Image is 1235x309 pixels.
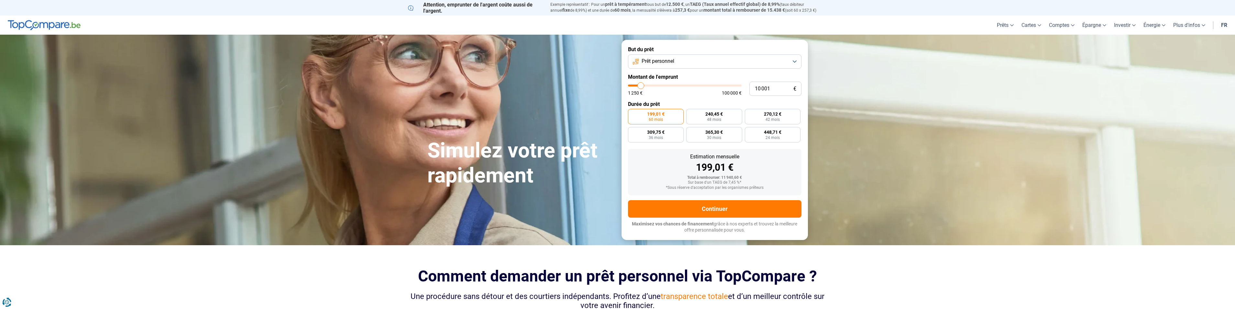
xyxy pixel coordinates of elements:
[1140,16,1169,35] a: Énergie
[703,7,785,13] span: montant total à rembourser de 15.438 €
[614,7,631,13] span: 60 mois
[562,7,570,13] span: fixe
[628,91,643,95] span: 1 250 €
[722,91,742,95] span: 100 000 €
[628,74,801,80] label: Montant de l'emprunt
[649,118,663,121] span: 60 mois
[628,221,801,234] p: grâce à nos experts et trouvez la meilleure offre personnalisée pour vous.
[628,54,801,69] button: Prêt personnel
[550,2,827,13] p: Exemple représentatif : Pour un tous but de , un (taux débiteur annuel de 8,99%) et une durée de ...
[666,2,684,7] span: 12.500 €
[764,112,781,116] span: 270,12 €
[628,46,801,52] label: But du prêt
[408,267,827,285] h2: Comment demander un prêt personnel via TopCompare ?
[705,112,723,116] span: 240,45 €
[642,58,674,65] span: Prêt personnel
[8,20,81,30] img: TopCompare
[1169,16,1209,35] a: Plus d'infos
[1217,16,1231,35] a: fr
[764,130,781,134] span: 448,71 €
[707,118,721,121] span: 48 mois
[633,154,796,159] div: Estimation mensuelle
[647,112,665,116] span: 199,01 €
[1045,16,1078,35] a: Comptes
[632,221,714,226] span: Maximisez vos chances de financement
[628,101,801,107] label: Durée du prêt
[766,136,780,140] span: 24 mois
[690,2,780,7] span: TAEG (Taux annuel effectif global) de 8,99%
[633,176,796,180] div: Total à rembourser: 11 940,60 €
[766,118,780,121] span: 42 mois
[705,130,723,134] span: 365,30 €
[993,16,1018,35] a: Prêts
[661,292,728,301] span: transparence totale
[707,136,721,140] span: 30 mois
[1110,16,1140,35] a: Investir
[793,86,796,92] span: €
[633,186,796,190] div: *Sous réserve d'acceptation par les organismes prêteurs
[427,138,614,188] h1: Simulez votre prêt rapidement
[633,180,796,185] div: Sur base d'un TAEG de 7,45 %*
[633,163,796,172] div: 199,01 €
[647,130,665,134] span: 309,75 €
[1018,16,1045,35] a: Cartes
[649,136,663,140] span: 36 mois
[675,7,690,13] span: 257,3 €
[628,200,801,218] button: Continuer
[1078,16,1110,35] a: Épargne
[408,2,543,14] p: Attention, emprunter de l'argent coûte aussi de l'argent.
[605,2,646,7] span: prêt à tempérament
